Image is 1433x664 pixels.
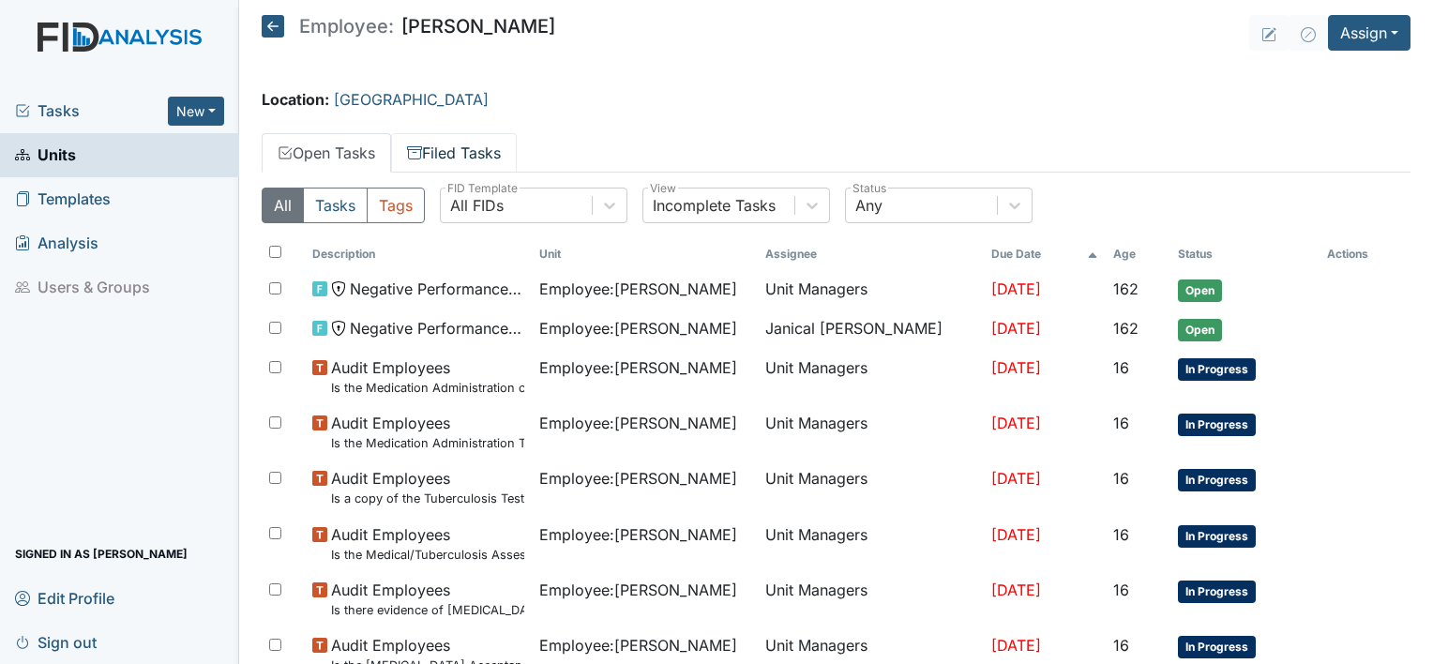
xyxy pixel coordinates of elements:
span: In Progress [1178,636,1256,658]
span: Open [1178,279,1222,302]
th: Toggle SortBy [1170,238,1320,270]
th: Toggle SortBy [305,238,531,270]
div: All FIDs [450,194,504,217]
span: Employee : [PERSON_NAME] [539,412,737,434]
span: Audit Employees Is the Medical/Tuberculosis Assessment updated annually? [331,523,523,564]
td: Unit Managers [758,270,984,309]
span: Employee : [PERSON_NAME] [539,467,737,490]
span: [DATE] [991,581,1041,599]
span: Employee : [PERSON_NAME] [539,317,737,340]
span: Sign out [15,627,97,656]
span: Signed in as [PERSON_NAME] [15,539,188,568]
span: In Progress [1178,581,1256,603]
span: [DATE] [991,525,1041,544]
td: Unit Managers [758,404,984,460]
span: [DATE] [991,636,1041,655]
td: Unit Managers [758,460,984,515]
small: Is the Medication Administration Test and 2 observation checklist (hire after 10/07) found in the... [331,434,523,452]
span: Employee : [PERSON_NAME] [539,356,737,379]
strong: Location: [262,90,329,109]
th: Toggle SortBy [532,238,758,270]
a: Open Tasks [262,133,391,173]
span: Analysis [15,229,98,258]
span: Audit Employees Is the Medication Administration certificate found in the file? [331,356,523,397]
span: In Progress [1178,358,1256,381]
a: [GEOGRAPHIC_DATA] [334,90,489,109]
th: Toggle SortBy [984,238,1106,270]
button: All [262,188,304,223]
a: Filed Tasks [391,133,517,173]
th: Toggle SortBy [1106,238,1170,270]
span: 16 [1113,414,1129,432]
small: Is a copy of the Tuberculosis Test in the file? [331,490,523,507]
span: In Progress [1178,469,1256,491]
span: [DATE] [991,414,1041,432]
span: Negative Performance Review [350,278,523,300]
small: Is the Medication Administration certificate found in the file? [331,379,523,397]
span: Templates [15,185,111,214]
span: Employee : [PERSON_NAME] [539,634,737,656]
button: Tags [367,188,425,223]
span: Employee: [299,17,394,36]
button: Assign [1328,15,1410,51]
button: New [168,97,224,126]
span: Audit Employees Is a copy of the Tuberculosis Test in the file? [331,467,523,507]
th: Assignee [758,238,984,270]
span: Open [1178,319,1222,341]
div: Incomplete Tasks [653,194,776,217]
span: 162 [1113,319,1139,338]
a: Tasks [15,99,168,122]
span: 16 [1113,525,1129,544]
small: Is there evidence of [MEDICAL_DATA] (probationary [DATE] and post accident)? [331,601,523,619]
span: [DATE] [991,358,1041,377]
span: [DATE] [991,469,1041,488]
div: Type filter [262,188,425,223]
span: Employee : [PERSON_NAME] [539,579,737,601]
span: 162 [1113,279,1139,298]
span: [DATE] [991,279,1041,298]
span: Audit Employees Is there evidence of drug test (probationary within 90 days and post accident)? [331,579,523,619]
span: In Progress [1178,525,1256,548]
span: Edit Profile [15,583,114,612]
h5: [PERSON_NAME] [262,15,555,38]
td: Janical [PERSON_NAME] [758,309,984,349]
span: 16 [1113,469,1129,488]
span: Audit Employees Is the Medication Administration Test and 2 observation checklist (hire after 10/... [331,412,523,452]
button: Tasks [303,188,368,223]
span: 16 [1113,358,1129,377]
span: [DATE] [991,319,1041,338]
td: Unit Managers [758,349,984,404]
span: Units [15,141,76,170]
span: In Progress [1178,414,1256,436]
small: Is the Medical/Tuberculosis Assessment updated annually? [331,546,523,564]
span: 16 [1113,636,1129,655]
span: 16 [1113,581,1129,599]
div: Any [855,194,882,217]
td: Unit Managers [758,516,984,571]
span: Employee : [PERSON_NAME] [539,278,737,300]
span: Negative Performance Review [350,317,523,340]
th: Actions [1320,238,1410,270]
input: Toggle All Rows Selected [269,246,281,258]
td: Unit Managers [758,571,984,626]
span: Employee : [PERSON_NAME] [539,523,737,546]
